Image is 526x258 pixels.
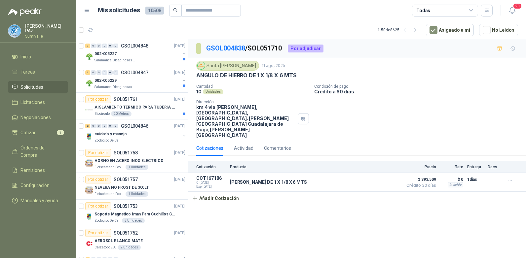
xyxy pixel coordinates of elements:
[196,181,226,185] span: C: [DATE]
[94,131,127,137] p: cuidado y manejo
[8,66,68,78] a: Tareas
[416,7,430,14] div: Todas
[8,8,42,16] img: Logo peakr
[96,70,101,75] div: 0
[114,97,138,102] p: SOL051761
[111,111,131,116] div: 20 Metros
[174,123,185,129] p: [DATE]
[85,186,93,194] img: Company Logo
[8,126,68,139] a: Cotizar8
[94,238,143,244] p: AEROSOL BLANCO MATE
[8,164,68,177] a: Remisiones
[108,124,113,128] div: 0
[85,240,93,247] img: Company Logo
[174,203,185,210] p: [DATE]
[20,99,45,106] span: Licitaciones
[174,96,185,103] p: [DATE]
[94,191,124,197] p: Fleischmann Foods S.A.
[94,111,110,116] p: Biocirculo
[113,70,118,75] div: 0
[94,78,117,84] p: 002-005229
[96,124,101,128] div: 0
[196,61,259,71] div: Santa [PERSON_NAME]
[121,44,148,48] p: GSOL004848
[196,104,295,138] p: km 4 via [PERSON_NAME], [GEOGRAPHIC_DATA], [GEOGRAPHIC_DATA]. [PERSON_NAME][GEOGRAPHIC_DATA] Guad...
[262,63,285,69] p: 11 ago, 2025
[426,24,474,36] button: Asignado a mi
[20,68,35,76] span: Tareas
[20,144,62,159] span: Órdenes de Compra
[230,165,399,169] p: Producto
[85,176,111,183] div: Por cotizar
[57,130,64,135] span: 8
[94,218,121,223] p: Zoologico De Cali
[85,70,90,75] div: 3
[91,44,96,48] div: 0
[196,185,226,189] span: Exp: [DATE]
[108,70,113,75] div: 0
[8,194,68,207] a: Manuales y ayuda
[314,84,523,89] p: Condición de pago
[85,122,187,143] a: 2 0 0 0 0 0 GSOL004846[DATE] Company Logocuidado y manejoZoologico De Cali
[94,58,136,63] p: Salamanca Oleaginosas SAS
[20,83,43,91] span: Solicitudes
[467,176,484,183] p: 1 días
[76,93,188,119] a: Por cotizarSOL051761[DATE] Company LogoAISLAMIENTO TERMICO PARA TUBERIA DE 8"Biocirculo20 Metros
[85,124,90,128] div: 2
[230,179,307,185] p: [PERSON_NAME] DE 1 X 1/8 X 6 MTS
[403,165,436,169] p: Precio
[91,124,96,128] div: 0
[203,89,223,94] div: Unidades
[198,62,205,69] img: Company Logo
[20,114,51,121] span: Negociaciones
[94,158,164,164] p: HORNO EN ACERO INOX ELECTRICO
[94,51,117,57] p: 002-005227
[102,124,107,128] div: 0
[288,45,323,52] div: Por adjudicar
[98,6,140,15] h1: Mis solicitudes
[126,191,148,197] div: 1 Unidades
[94,104,177,111] p: AISLAMIENTO TERMICO PARA TUBERIA DE 8"
[20,167,45,174] span: Remisiones
[206,43,282,53] p: / SOL051710
[196,89,202,94] p: 10
[85,95,111,103] div: Por cotizar
[8,179,68,192] a: Configuración
[85,159,93,167] img: Company Logo
[20,129,36,136] span: Cotizar
[234,145,253,152] div: Actividad
[206,44,245,52] a: GSOL004838
[506,5,518,16] button: 20
[196,100,295,104] p: Dirección
[440,165,463,169] p: Flete
[8,142,68,161] a: Órdenes de Compra
[174,70,185,76] p: [DATE]
[196,145,223,152] div: Cotizaciones
[145,7,164,15] span: 10508
[94,165,124,170] p: Fleischmann Foods S.A.
[85,106,93,114] img: Company Logo
[25,24,68,33] p: [PERSON_NAME] PAZ
[113,44,118,48] div: 0
[513,3,522,9] span: 20
[102,70,107,75] div: 0
[114,231,138,235] p: SOL051752
[174,230,185,236] p: [DATE]
[118,245,141,250] div: 2 Unidades
[314,89,523,94] p: Crédito a 60 días
[196,176,226,181] p: COT167186
[174,43,185,49] p: [DATE]
[196,72,297,79] p: ANGULO DE HIERRO DE 1 X 1/8 X 6 MTS
[20,182,50,189] span: Configuración
[8,50,68,63] a: Inicio
[114,204,138,209] p: SOL051753
[448,182,463,187] div: Incluido
[91,70,96,75] div: 0
[174,177,185,183] p: [DATE]
[85,44,90,48] div: 7
[188,192,243,205] button: Añadir Cotización
[108,44,113,48] div: 0
[173,8,178,13] span: search
[8,111,68,124] a: Negociaciones
[85,213,93,221] img: Company Logo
